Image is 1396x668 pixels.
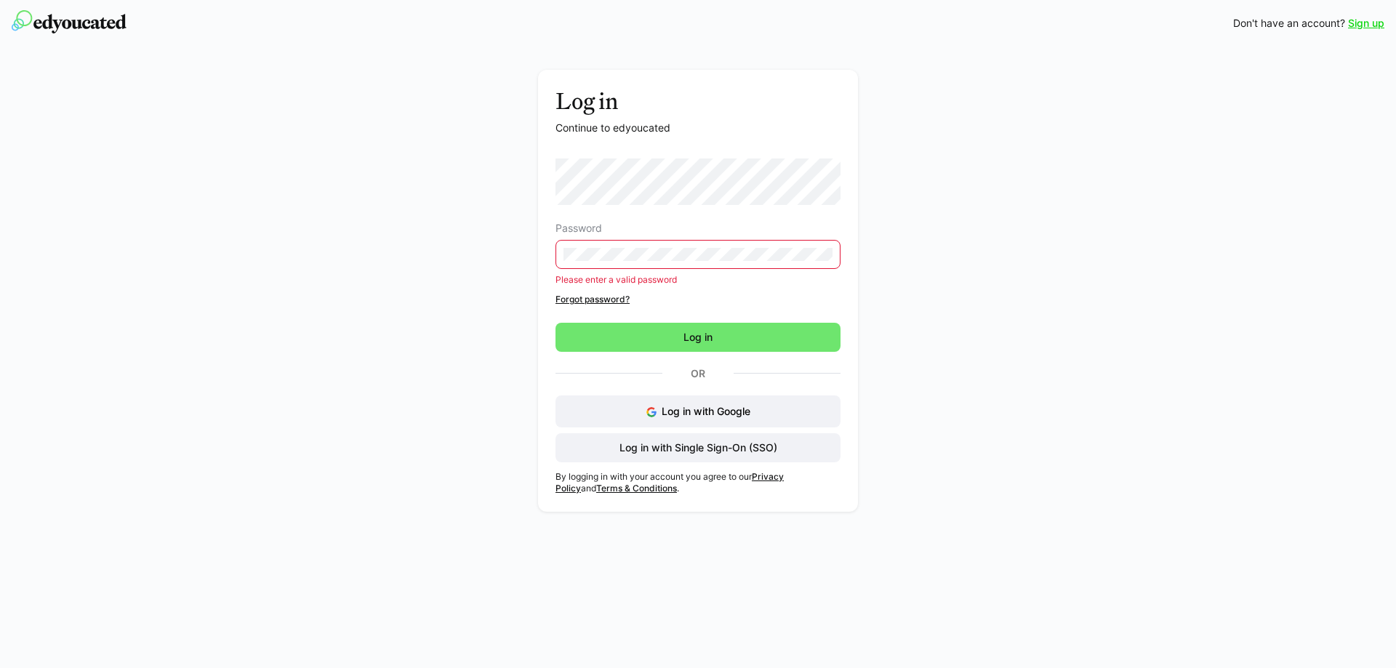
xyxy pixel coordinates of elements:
a: Terms & Conditions [596,483,677,494]
p: By logging in with your account you agree to our and . [555,471,841,494]
h3: Log in [555,87,841,115]
button: Log in with Google [555,395,841,427]
button: Log in [555,323,841,352]
span: Please enter a valid password [555,274,677,285]
p: Or [662,363,734,384]
span: Don't have an account? [1233,16,1345,31]
a: Forgot password? [555,294,841,305]
span: Password [555,222,602,234]
button: Log in with Single Sign-On (SSO) [555,433,841,462]
a: Privacy Policy [555,471,784,494]
p: Continue to edyoucated [555,121,841,135]
span: Log in with Google [662,405,750,417]
a: Sign up [1348,16,1384,31]
img: edyoucated [12,10,127,33]
span: Log in with Single Sign-On (SSO) [617,440,779,455]
span: Log in [681,330,715,345]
